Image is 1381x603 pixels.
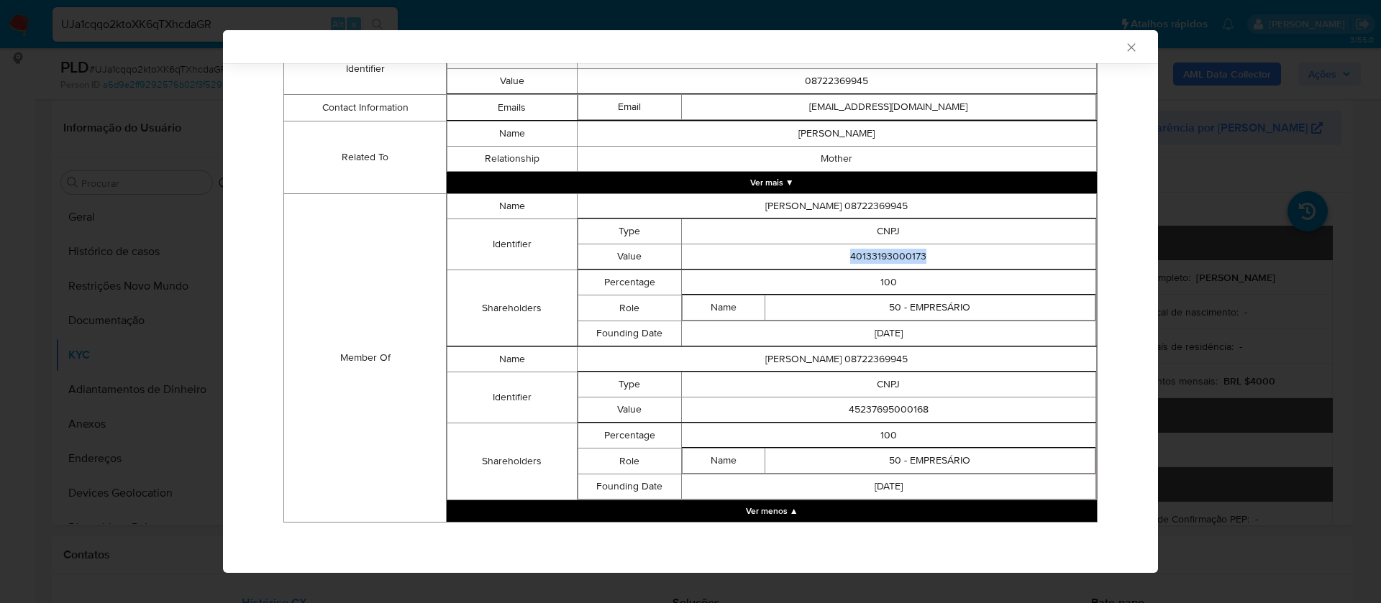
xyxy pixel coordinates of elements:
[681,270,1095,295] td: 100
[447,121,578,147] td: Name
[447,95,578,121] td: Emails
[578,295,681,321] td: Role
[578,270,681,295] td: Percentage
[447,372,578,423] td: Identifier
[447,172,1097,193] button: Expand array
[447,270,578,347] td: Shareholders
[681,244,1095,270] td: 40133193000173
[681,219,1095,244] td: CNPJ
[447,500,1097,522] button: Collapse array
[284,44,447,95] td: Identifier
[284,121,447,194] td: Related To
[578,244,681,270] td: Value
[681,397,1095,423] td: 45237695000168
[577,147,1096,172] td: Mother
[578,448,681,474] td: Role
[447,219,578,270] td: Identifier
[765,448,1095,474] td: 50 - EMPRESÁRIO
[578,219,681,244] td: Type
[284,95,447,121] td: Contact Information
[223,30,1158,573] div: closure-recommendation-modal
[682,295,765,321] td: Name
[681,372,1095,397] td: CNPJ
[578,474,681,500] td: Founding Date
[578,321,681,346] td: Founding Date
[577,194,1096,219] td: [PERSON_NAME] 08722369945
[681,321,1095,346] td: [DATE]
[577,69,1096,94] td: 08722369945
[447,194,578,219] td: Name
[578,423,681,448] td: Percentage
[681,474,1095,500] td: [DATE]
[681,423,1095,448] td: 100
[682,448,765,474] td: Name
[447,69,578,94] td: Value
[578,397,681,423] td: Value
[578,95,681,120] td: Email
[1124,40,1137,53] button: Fechar a janela
[681,95,1095,120] td: [EMAIL_ADDRESS][DOMAIN_NAME]
[578,372,681,397] td: Type
[577,121,1096,147] td: [PERSON_NAME]
[765,295,1095,321] td: 50 - EMPRESÁRIO
[284,194,447,523] td: Member Of
[447,347,578,372] td: Name
[577,347,1096,372] td: [PERSON_NAME] 08722369945
[447,147,578,172] td: Relationship
[447,423,578,500] td: Shareholders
